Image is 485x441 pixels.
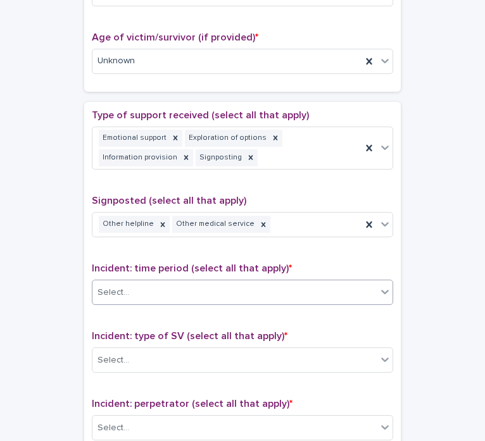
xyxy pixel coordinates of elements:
span: Incident: time period (select all that apply) [92,263,292,273]
span: Signposted (select all that apply) [92,196,246,206]
div: Emotional support [99,130,168,147]
span: Unknown [98,54,135,68]
div: Other medical service [172,216,256,233]
div: Signposting [196,149,244,166]
span: Age of victim/survivor (if provided) [92,32,258,42]
div: Select... [98,421,129,435]
span: Incident: type of SV (select all that apply) [92,331,287,341]
div: Information provision [99,149,179,166]
span: Incident: perpetrator (select all that apply) [92,399,293,409]
div: Exploration of options [185,130,268,147]
div: Select... [98,286,129,299]
span: Type of support received (select all that apply) [92,110,309,120]
div: Other helpline [99,216,156,233]
div: Select... [98,354,129,367]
